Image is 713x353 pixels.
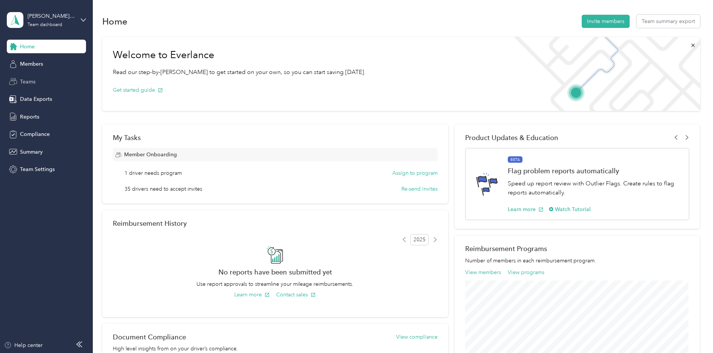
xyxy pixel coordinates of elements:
[508,205,544,213] button: Learn more
[582,15,630,28] button: Invite members
[508,156,522,163] span: BETA
[276,291,316,299] button: Contact sales
[392,169,438,177] button: Assign to program
[113,219,187,227] h2: Reimbursement History
[113,268,438,276] h2: No reports have been submitted yet
[549,205,591,213] button: Watch Tutorial
[28,12,75,20] div: [PERSON_NAME][EMAIL_ADDRESS][PERSON_NAME][DOMAIN_NAME]
[113,134,438,142] div: My Tasks
[465,257,689,265] p: Number of members in each reimbursement program.
[113,333,186,341] h2: Document Compliance
[465,134,558,142] span: Product Updates & Education
[234,291,270,299] button: Learn more
[465,268,501,276] button: View members
[508,179,681,197] p: Speed up report review with Outlier Flags. Create rules to flag reports automatically.
[20,43,35,51] span: Home
[508,268,544,276] button: View programs
[410,234,429,245] span: 2025
[508,167,681,175] h1: Flag problem reports automatically
[20,165,55,173] span: Team Settings
[396,333,438,341] button: View compliance
[113,49,366,61] h1: Welcome to Everlance
[671,311,713,353] iframe: Everlance-gr Chat Button Frame
[113,345,438,353] p: High level insights from on your driver’s compliance.
[20,148,43,156] span: Summary
[20,60,43,68] span: Members
[28,23,62,27] div: Team dashboard
[636,15,700,28] button: Team summary export
[20,130,50,138] span: Compliance
[113,86,163,94] button: Get started guide
[102,17,128,25] h1: Home
[4,341,43,349] button: Help center
[20,95,52,103] span: Data Exports
[20,113,39,121] span: Reports
[506,37,700,111] img: Welcome to everlance
[124,169,182,177] span: 1 driver needs program
[113,280,438,288] p: Use report approvals to streamline your mileage reimbursements.
[20,78,35,86] span: Teams
[113,68,366,77] p: Read our step-by-[PERSON_NAME] to get started on your own, so you can start saving [DATE].
[124,185,202,193] span: 35 drivers need to accept invites
[124,151,177,159] span: Member Onboarding
[465,245,689,253] h2: Reimbursement Programs
[401,185,438,193] button: Re-send invites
